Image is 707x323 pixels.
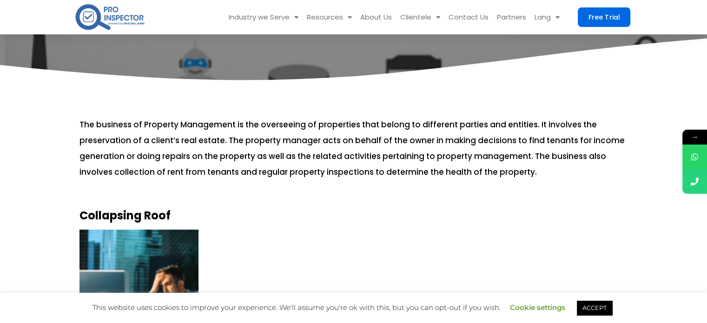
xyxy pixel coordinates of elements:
[79,117,628,180] p: The business of Property Management is the overseeing of properties that belong to different part...
[510,303,565,312] a: Cookie settings
[682,130,707,145] span: →
[578,7,630,27] a: Free Trial
[577,301,612,315] a: ACCEPT
[79,208,171,223] strong: Collapsing Roof
[588,14,620,20] span: Free Trial
[93,303,614,312] span: This website uses cookies to improve your experience. We'll assume you're ok with this, but you c...
[74,2,145,32] img: pro-inspector-logo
